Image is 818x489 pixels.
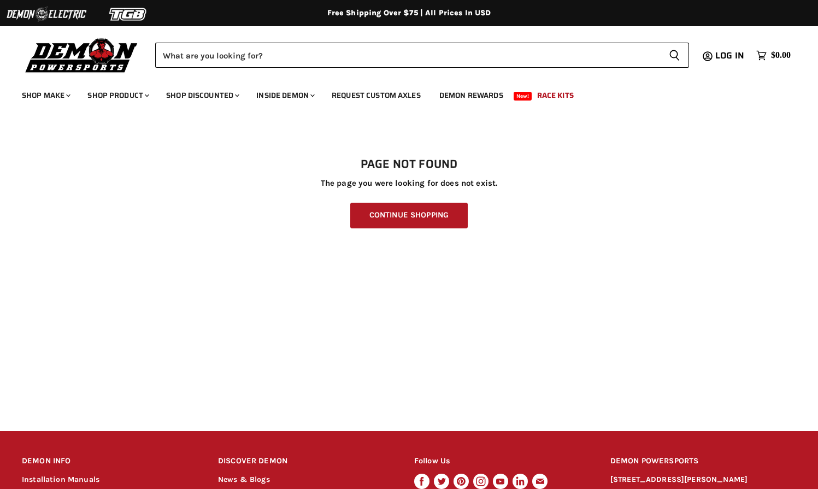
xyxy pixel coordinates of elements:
[350,203,468,228] a: Continue Shopping
[715,49,744,62] span: Log in
[22,449,197,474] h2: DEMON INFO
[610,474,796,486] p: [STREET_ADDRESS][PERSON_NAME]
[431,84,511,107] a: Demon Rewards
[22,179,796,188] p: The page you were looking for does not exist.
[155,43,660,68] input: Search
[529,84,582,107] a: Race Kits
[14,80,788,107] ul: Main menu
[155,43,689,68] form: Product
[218,449,393,474] h2: DISCOVER DEMON
[610,449,796,474] h2: DEMON POWERSPORTS
[14,84,77,107] a: Shop Make
[158,84,246,107] a: Shop Discounted
[323,84,429,107] a: Request Custom Axles
[87,4,169,25] img: TGB Logo 2
[22,158,796,171] h1: Page not found
[514,92,532,101] span: New!
[660,43,689,68] button: Search
[771,50,791,61] span: $0.00
[751,48,796,63] a: $0.00
[710,51,751,61] a: Log in
[22,36,142,74] img: Demon Powersports
[218,475,270,484] a: News & Blogs
[22,475,99,484] a: Installation Manuals
[79,84,156,107] a: Shop Product
[5,4,87,25] img: Demon Electric Logo 2
[248,84,321,107] a: Inside Demon
[414,449,590,474] h2: Follow Us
